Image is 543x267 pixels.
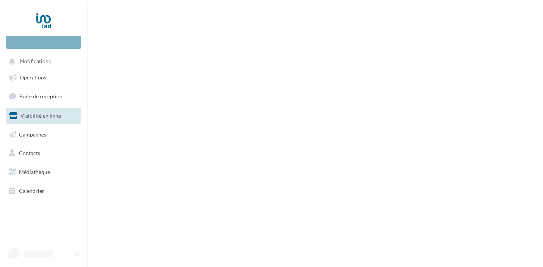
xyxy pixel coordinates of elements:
[20,112,61,119] span: Visibilité en ligne
[19,150,40,156] span: Contacts
[6,36,81,49] div: Nouvelle campagne
[5,88,83,104] a: Boîte de réception
[5,145,83,161] a: Contacts
[19,93,62,99] span: Boîte de réception
[19,188,44,194] span: Calendrier
[5,127,83,143] a: Campagnes
[5,183,83,199] a: Calendrier
[5,70,83,85] a: Opérations
[5,164,83,180] a: Médiathèque
[20,74,46,81] span: Opérations
[20,58,51,65] span: Notifications
[19,169,50,175] span: Médiathèque
[19,131,46,137] span: Campagnes
[5,108,83,124] a: Visibilité en ligne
